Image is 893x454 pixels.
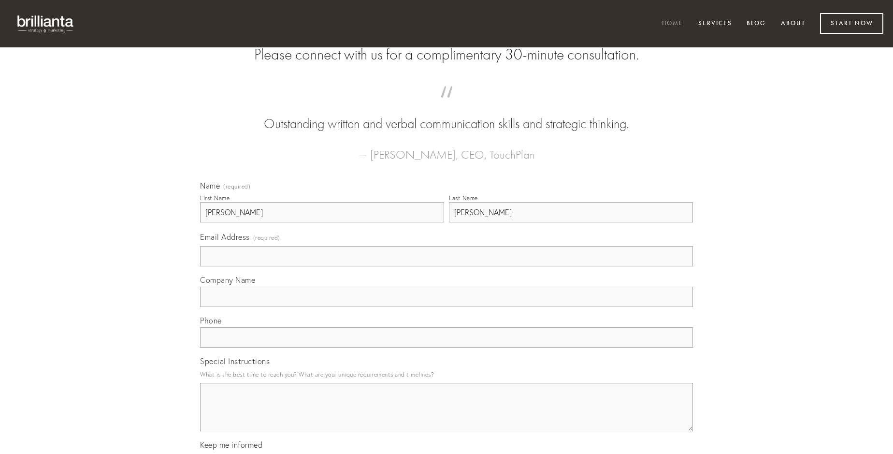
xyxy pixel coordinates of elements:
[740,16,772,32] a: Blog
[820,13,883,34] a: Start Now
[216,133,677,164] figcaption: — [PERSON_NAME], CEO, TouchPlan
[253,231,280,244] span: (required)
[449,194,478,202] div: Last Name
[216,96,677,133] blockquote: Outstanding written and verbal communication skills and strategic thinking.
[200,440,262,450] span: Keep me informed
[200,232,250,242] span: Email Address
[200,368,693,381] p: What is the best time to reach you? What are your unique requirements and timelines?
[656,16,690,32] a: Home
[200,316,222,325] span: Phone
[216,96,677,115] span: “
[10,10,82,38] img: brillianta - research, strategy, marketing
[775,16,812,32] a: About
[200,275,255,285] span: Company Name
[223,184,250,190] span: (required)
[200,194,230,202] div: First Name
[692,16,738,32] a: Services
[200,356,270,366] span: Special Instructions
[200,45,693,64] h2: Please connect with us for a complimentary 30-minute consultation.
[200,181,220,190] span: Name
